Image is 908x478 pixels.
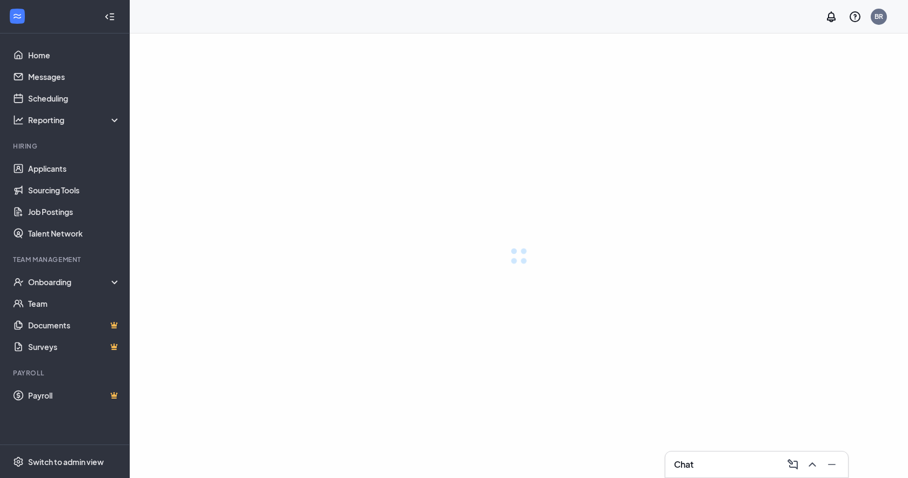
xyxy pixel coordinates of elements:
[13,456,24,467] svg: Settings
[825,10,838,23] svg: Notifications
[13,277,24,287] svg: UserCheck
[849,10,862,23] svg: QuestionInfo
[783,456,800,473] button: ComposeMessage
[28,223,121,244] a: Talent Network
[28,87,121,109] a: Scheduling
[28,44,121,66] a: Home
[825,458,838,471] svg: Minimize
[13,142,118,151] div: Hiring
[28,293,121,314] a: Team
[28,115,121,125] div: Reporting
[28,277,121,287] div: Onboarding
[28,385,121,406] a: PayrollCrown
[12,11,23,22] svg: WorkstreamLogo
[28,456,104,467] div: Switch to admin view
[822,456,839,473] button: Minimize
[28,336,121,358] a: SurveysCrown
[28,66,121,87] a: Messages
[786,458,799,471] svg: ComposeMessage
[28,201,121,223] a: Job Postings
[13,115,24,125] svg: Analysis
[28,158,121,179] a: Applicants
[104,11,115,22] svg: Collapse
[803,456,820,473] button: ChevronUp
[28,179,121,201] a: Sourcing Tools
[874,12,883,21] div: BR
[806,458,819,471] svg: ChevronUp
[674,459,693,470] h3: Chat
[28,314,121,336] a: DocumentsCrown
[13,255,118,264] div: Team Management
[13,368,118,378] div: Payroll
